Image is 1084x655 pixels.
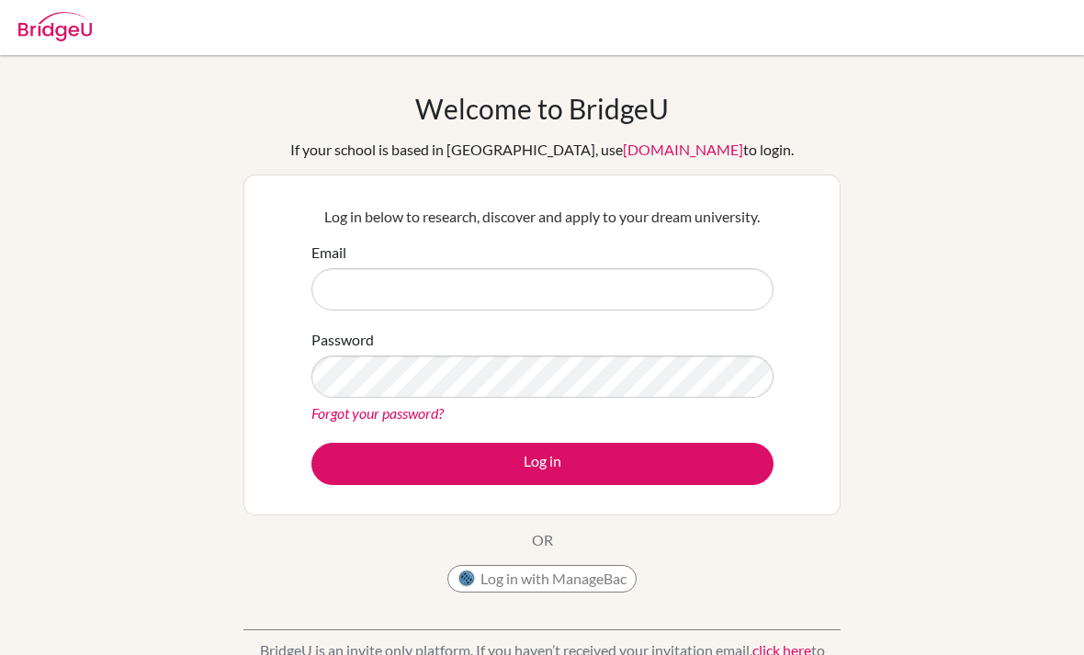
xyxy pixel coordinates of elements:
[290,139,794,161] div: If your school is based in [GEOGRAPHIC_DATA], use to login.
[311,329,374,351] label: Password
[18,12,92,41] img: Bridge-U
[623,141,743,158] a: [DOMAIN_NAME]
[447,565,637,593] button: Log in with ManageBac
[311,443,773,485] button: Log in
[311,242,346,264] label: Email
[415,92,669,125] h1: Welcome to BridgeU
[311,206,773,228] p: Log in below to research, discover and apply to your dream university.
[532,529,553,551] p: OR
[311,404,444,422] a: Forgot your password?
